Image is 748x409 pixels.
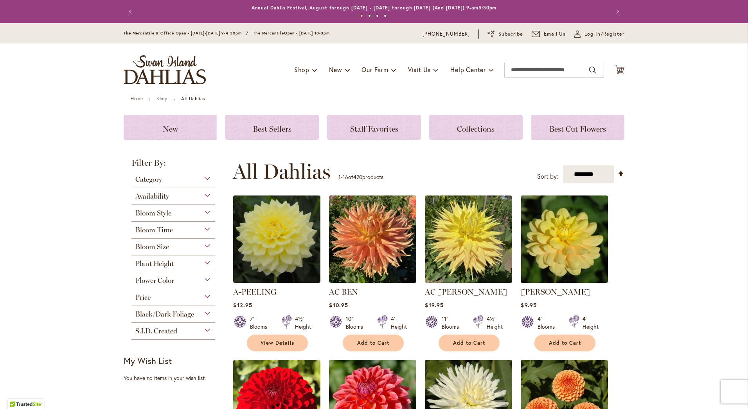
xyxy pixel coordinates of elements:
div: 10" Blooms [346,315,368,331]
span: The Mercantile & Office Open - [DATE]-[DATE] 9-4:30pm / The Mercantile [124,31,284,36]
span: Email Us [544,30,566,38]
span: 420 [353,173,362,181]
button: Previous [124,4,139,20]
a: AC BEN [329,287,358,297]
a: A-PEELING [233,287,277,297]
a: AC Jeri [425,277,512,284]
div: 11" Blooms [442,315,464,331]
button: Add to Cart [343,335,404,351]
span: Best Sellers [253,124,291,134]
button: Add to Cart [534,335,595,351]
a: Email Us [532,30,566,38]
span: 16 [343,173,348,181]
span: $19.95 [425,301,443,309]
button: 4 of 4 [384,14,387,17]
span: New [329,65,342,74]
span: Visit Us [408,65,431,74]
button: Next [609,4,624,20]
span: Add to Cart [549,340,581,346]
span: $9.95 [521,301,536,309]
div: 4" Blooms [538,315,559,331]
a: Collections [429,115,523,140]
a: New [124,115,217,140]
a: View Details [247,335,308,351]
a: Shop [156,96,167,101]
a: [PHONE_NUMBER] [423,30,470,38]
strong: My Wish List [124,355,172,366]
span: All Dahlias [233,160,331,183]
span: Bloom Style [135,209,171,217]
div: 4' Height [391,315,407,331]
strong: All Dahlias [181,96,205,101]
div: 4½' Height [487,315,503,331]
a: Log In/Register [574,30,624,38]
a: Annual Dahlia Festival, August through [DATE] - [DATE] through [DATE] (And [DATE]) 9-am5:30pm [252,5,497,11]
button: 2 of 4 [368,14,371,17]
span: Flower Color [135,276,174,285]
img: A-Peeling [233,195,320,283]
button: Add to Cart [439,335,500,351]
a: Subscribe [487,30,523,38]
a: AC BEN [329,277,416,284]
img: AC Jeri [425,195,512,283]
button: 3 of 4 [376,14,379,17]
span: Add to Cart [357,340,389,346]
a: Best Sellers [225,115,319,140]
span: Black/Dark Foliage [135,310,194,319]
span: Open - [DATE] 10-3pm [284,31,330,36]
span: 1 [338,173,341,181]
span: $10.95 [329,301,348,309]
span: $12.95 [233,301,252,309]
span: Staff Favorites [350,124,398,134]
span: Bloom Size [135,243,169,251]
img: AHOY MATEY [521,195,608,283]
span: Help Center [450,65,486,74]
div: 4' Height [583,315,599,331]
a: Staff Favorites [327,115,421,140]
span: Our Farm [361,65,388,74]
span: Plant Height [135,259,174,268]
span: S.I.D. Created [135,327,177,335]
a: Home [131,96,143,101]
a: store logo [124,55,206,84]
a: A-Peeling [233,277,320,284]
span: New [163,124,178,134]
button: 1 of 4 [360,14,363,17]
strong: Filter By: [124,159,223,171]
a: AHOY MATEY [521,277,608,284]
div: 7" Blooms [250,315,272,331]
span: Category [135,175,162,184]
span: Bloom Time [135,226,173,234]
span: Collections [457,124,494,134]
div: You have no items in your wish list. [124,374,228,382]
span: View Details [261,340,294,346]
a: AC [PERSON_NAME] [425,287,507,297]
span: Price [135,293,151,302]
div: 4½' Height [295,315,311,331]
a: [PERSON_NAME] [521,287,590,297]
span: Add to Cart [453,340,485,346]
img: AC BEN [329,195,416,283]
label: Sort by: [537,169,558,184]
span: Log In/Register [584,30,624,38]
span: Best Cut Flowers [549,124,606,134]
p: - of products [338,171,383,183]
span: Subscribe [498,30,523,38]
span: Shop [294,65,309,74]
span: Availability [135,192,169,201]
a: Best Cut Flowers [531,115,624,140]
